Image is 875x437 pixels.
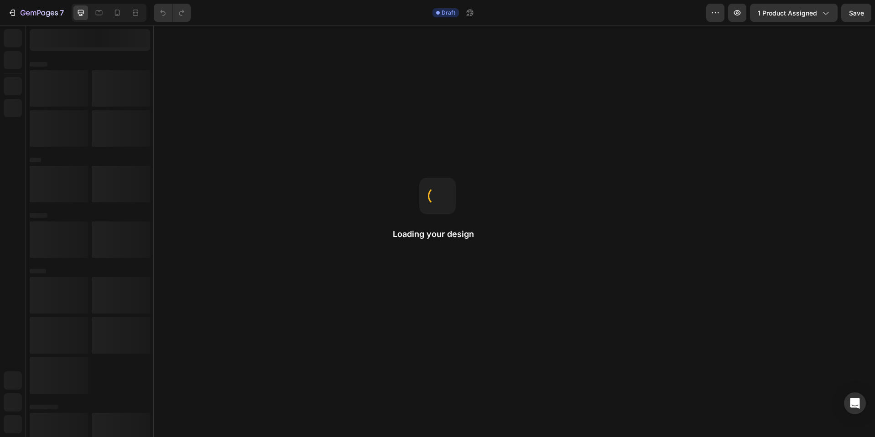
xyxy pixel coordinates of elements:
div: Open Intercom Messenger [844,392,866,414]
span: Draft [442,9,455,17]
p: 7 [60,7,64,18]
span: 1 product assigned [758,8,817,18]
button: 7 [4,4,68,22]
span: Save [849,9,864,17]
h2: Loading your design [393,229,482,240]
button: 1 product assigned [750,4,838,22]
button: Save [841,4,871,22]
div: Undo/Redo [154,4,191,22]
